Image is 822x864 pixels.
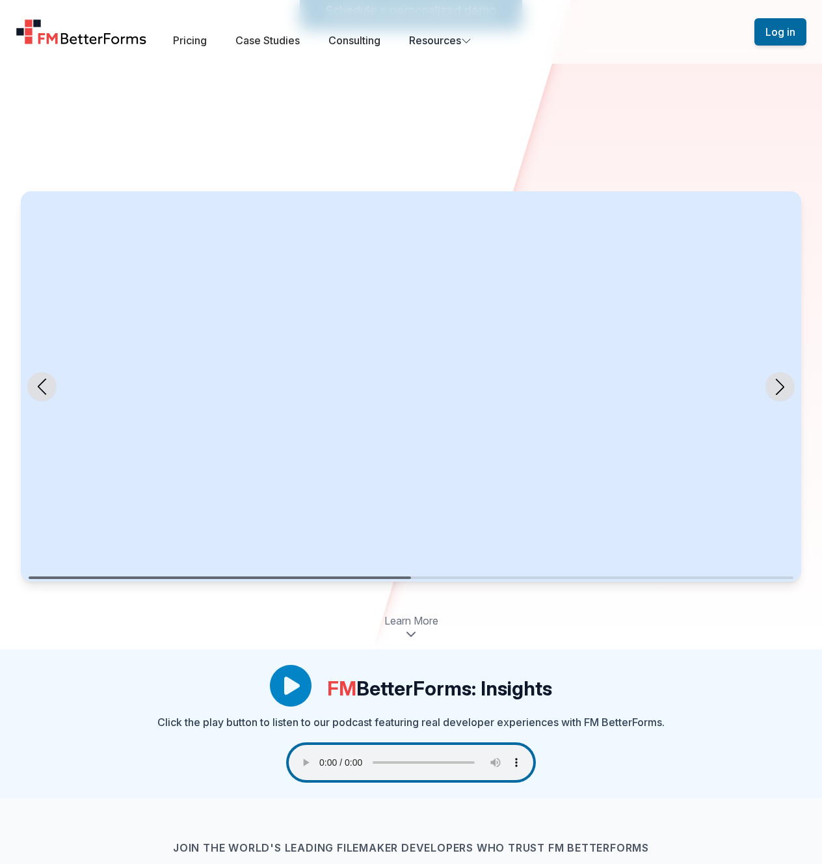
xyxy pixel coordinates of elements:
[16,19,147,45] a: Home
[157,714,665,730] p: Click the play button to listen to our podcast featuring real developer experiences with FM Bette...
[384,613,438,628] span: Learn More
[21,840,801,856] h3: Join the world's leading FileMaker developers who trust FM BetterForms
[328,34,380,47] a: Consulting
[754,18,806,46] button: Log in
[327,677,552,700] h1: BetterForms: Insights
[21,191,801,582] swiper-slide: 1 / 2
[289,745,533,780] audio: Your browser does not support the audio element.
[409,33,471,48] button: Resources
[235,34,300,47] a: Case Studies
[327,677,356,700] span: FM
[173,34,207,47] a: Pricing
